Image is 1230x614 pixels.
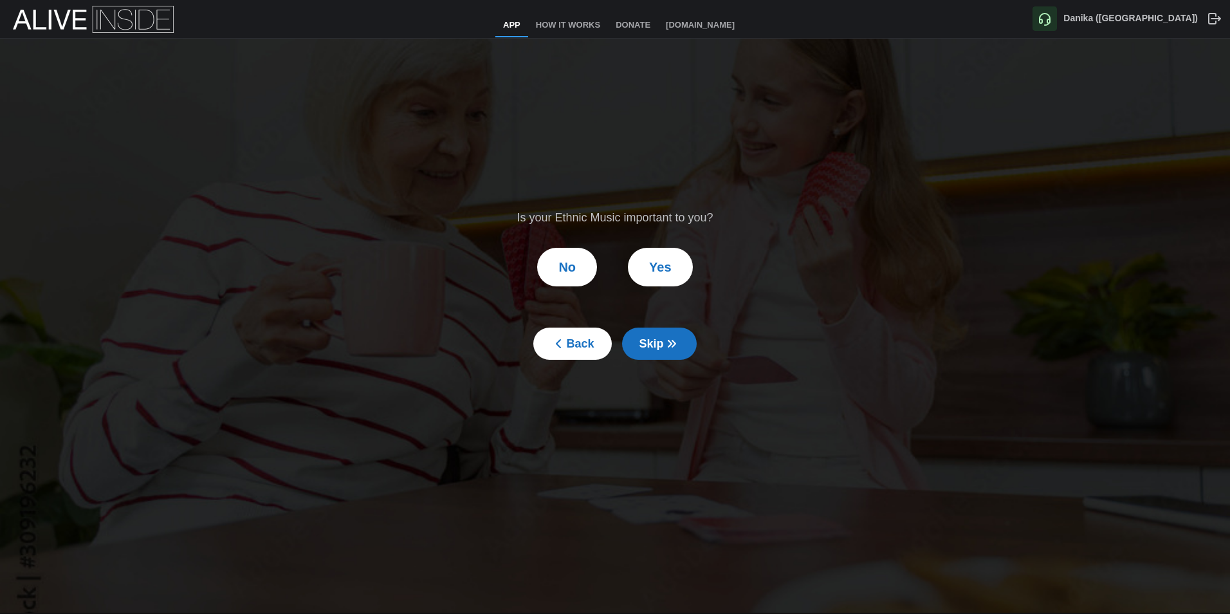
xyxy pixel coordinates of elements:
button: Yes [628,248,692,286]
span: Yes [649,248,671,286]
a: [DOMAIN_NAME] [658,14,742,37]
div: Is your Ethnic Music important to you? [517,209,713,227]
a: App [495,14,528,37]
span: Back [551,328,594,359]
span: Skip [639,328,679,359]
b: Danika ([GEOGRAPHIC_DATA]) [1063,13,1198,23]
img: Alive Inside Logo [13,6,174,33]
a: How It Works [528,14,608,37]
a: Donate [608,14,658,37]
button: No [537,248,597,286]
button: Skip [622,328,697,360]
button: Back [533,328,611,360]
span: No [558,248,576,286]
